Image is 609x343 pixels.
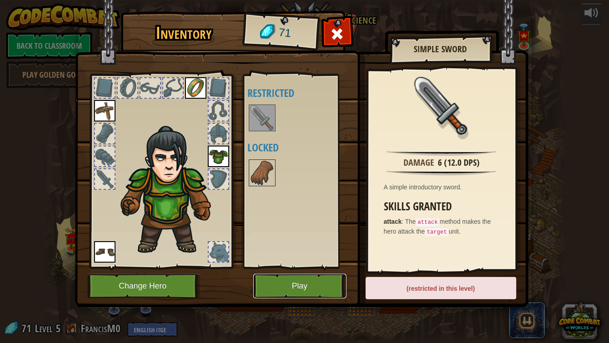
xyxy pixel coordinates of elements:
[94,241,115,263] img: portrait.png
[250,160,275,185] img: portrait.png
[366,277,516,299] div: (restricted in this level)
[412,77,470,135] img: portrait.png
[425,228,449,236] code: target
[384,218,402,225] strong: attack
[247,87,353,99] h4: Restricted
[386,170,496,176] img: hr.png
[278,25,292,42] span: 71
[208,146,229,167] img: portrait.png
[438,156,480,169] div: 6 (12.0 DPS)
[116,125,226,255] img: hair_2.png
[402,218,405,225] span: :
[247,142,353,153] h4: Locked
[94,100,115,121] img: portrait.png
[403,156,434,169] div: Damage
[399,44,482,54] h2: Simple Sword
[384,201,504,213] h3: Skills Granted
[185,77,206,99] img: portrait.png
[250,105,275,130] img: portrait.png
[386,151,496,156] img: hr.png
[87,274,201,298] button: Change Hero
[127,24,241,42] h1: Inventory
[416,218,440,226] code: attack
[253,274,346,298] button: Play
[384,183,504,192] div: A simple introductory sword.
[384,218,491,235] span: The method makes the hero attack the unit.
